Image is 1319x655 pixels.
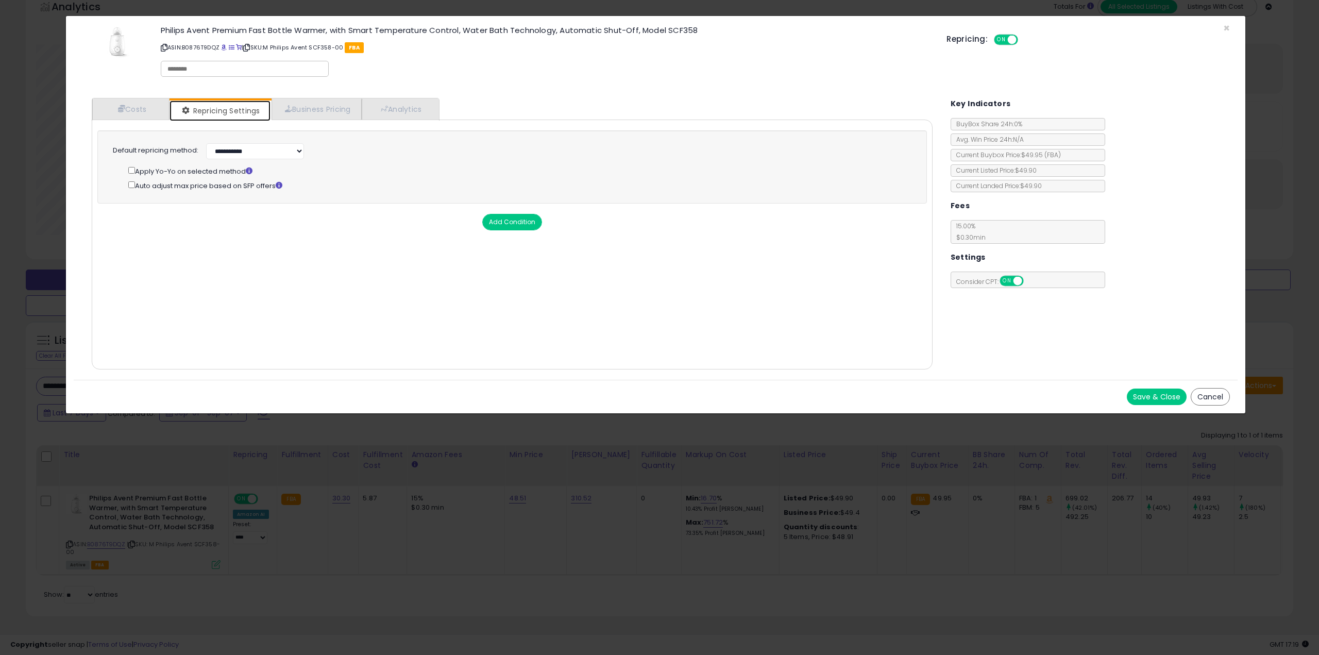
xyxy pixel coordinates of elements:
[362,98,438,120] a: Analytics
[951,277,1037,286] span: Consider CPT:
[1001,277,1013,285] span: ON
[1044,150,1061,159] span: ( FBA )
[482,214,542,230] button: Add Condition
[1127,389,1187,405] button: Save & Close
[946,35,988,43] h5: Repricing:
[951,166,1037,175] span: Current Listed Price: $49.90
[951,181,1042,190] span: Current Landed Price: $49.90
[229,43,234,52] a: All offer listings
[113,146,198,156] label: Default repricing method:
[951,120,1022,128] span: BuyBox Share 24h: 0%
[161,39,931,56] p: ASIN: B0876T9DQZ | SKU: M Philips Avent SCF358-00
[951,199,970,212] h5: Fees
[1223,21,1230,36] span: ×
[951,233,986,242] span: $0.30 min
[951,135,1024,144] span: Avg. Win Price 24h: N/A
[272,98,362,120] a: Business Pricing
[345,42,364,53] span: FBA
[128,165,905,177] div: Apply Yo-Yo on selected method
[221,43,227,52] a: BuyBox page
[951,150,1061,159] span: Current Buybox Price:
[236,43,242,52] a: Your listing only
[995,36,1008,44] span: ON
[1021,150,1061,159] span: $49.95
[128,179,905,191] div: Auto adjust max price based on SFP offers
[170,100,270,121] a: Repricing Settings
[1191,388,1230,406] button: Cancel
[951,222,986,242] span: 15.00 %
[951,251,986,264] h5: Settings
[951,97,1011,110] h5: Key Indicators
[1017,36,1033,44] span: OFF
[161,26,931,34] h3: Philips Avent Premium Fast Bottle Warmer, with Smart Temperature Control, Water Bath Technology, ...
[92,98,170,120] a: Costs
[1022,277,1038,285] span: OFF
[102,26,133,57] img: 21Z+Zp0HvGL._SL60_.jpg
